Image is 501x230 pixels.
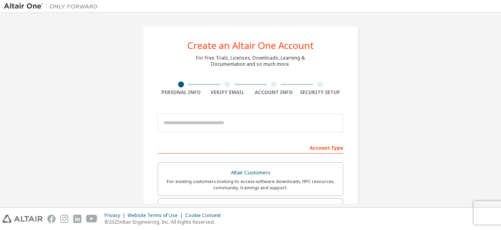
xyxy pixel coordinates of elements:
div: Security Setup [297,89,344,96]
div: Account Info [250,89,297,96]
div: Cookie Consent [185,212,225,219]
div: For existing customers looking to access software downloads, HPC resources, community, trainings ... [163,178,338,191]
div: Verify Email [204,89,251,96]
img: facebook.svg [47,215,56,223]
div: Website Terms of Use [128,212,185,219]
div: Account Type [158,141,343,154]
img: linkedin.svg [73,215,81,223]
img: instagram.svg [60,215,68,223]
div: Privacy [105,212,128,219]
div: Personal Info [158,89,204,96]
div: Altair Customers [163,167,338,178]
div: Students [163,203,338,214]
img: youtube.svg [86,215,97,223]
img: Altair One [4,2,102,10]
div: Create an Altair One Account [187,41,314,50]
div: For Free Trials, Licenses, Downloads, Learning & Documentation and so much more. [196,55,305,67]
p: © 2025 Altair Engineering, Inc. All Rights Reserved. [105,219,225,225]
img: altair_logo.svg [2,215,43,223]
